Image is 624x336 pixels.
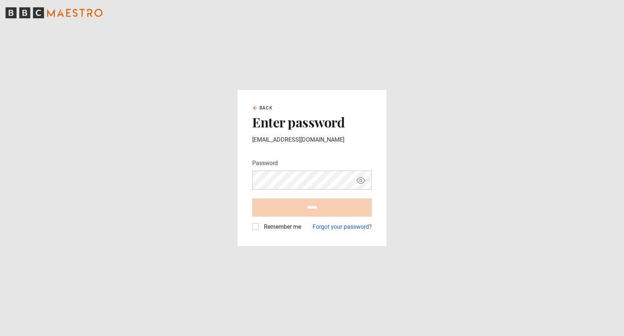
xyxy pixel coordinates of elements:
p: [EMAIL_ADDRESS][DOMAIN_NAME] [252,135,372,144]
a: Back [252,105,273,111]
h2: Enter password [252,114,372,130]
label: Password [252,159,278,168]
a: Forgot your password? [313,223,372,231]
label: Remember me [261,223,301,231]
svg: BBC Maestro [5,7,102,18]
button: Show password [355,174,367,187]
span: Back [259,105,273,111]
